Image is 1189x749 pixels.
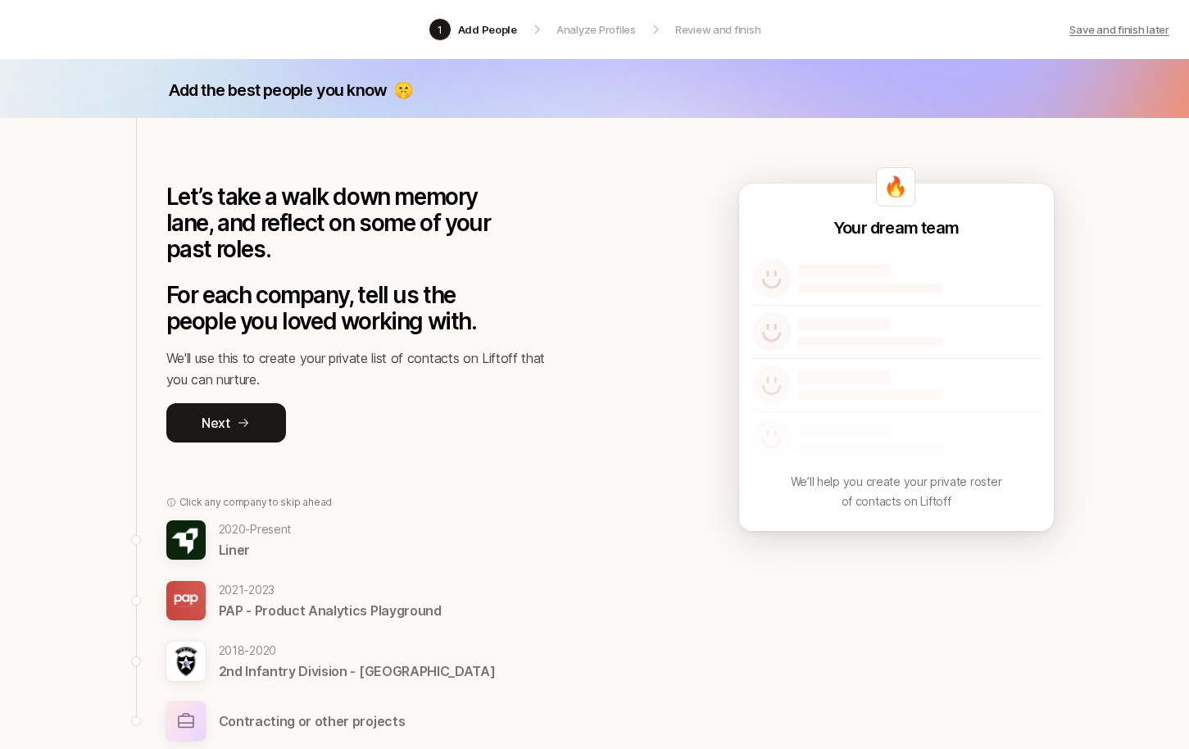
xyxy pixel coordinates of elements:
p: Add People [458,21,517,38]
img: c90d3eea_15fe_4a75_a4dd_16ec65c487f0.jpg [166,520,206,560]
p: Next [202,412,230,434]
img: 03ada66e_f4fc_4002_adf0_c9fd3032e922.jpg [166,642,206,681]
p: Review and finish [675,21,761,38]
p: Contracting or other projects [219,710,406,732]
p: Let’s take a walk down memory lane, and reflect on some of your past roles. [166,184,519,262]
p: 2020 - Present [219,520,292,539]
button: Next [166,403,286,443]
p: 1 [438,21,442,38]
p: Liner [219,539,292,561]
p: Click any company to skip ahead [179,495,333,510]
p: 🤫 [393,79,413,102]
a: Save and finish later [1069,21,1169,38]
img: default-avatar.svg [752,312,792,352]
p: For each company, tell us the people you loved working with. [166,282,519,334]
img: other-company-logo.svg [166,701,206,741]
p: We'll use this to create your private list of contacts on Liftoff that you can nurture. [166,347,560,390]
p: 2nd Infantry Division - [GEOGRAPHIC_DATA] [219,660,496,682]
div: 🔥 [876,167,915,207]
img: default-avatar.svg [752,259,792,298]
img: f93b6104_cb22_4242_b896_3da6b2f4e463.jpg [166,581,206,620]
p: We’ll help you create your private roster of contacts on Liftoff [791,472,1002,511]
p: 2018 - 2020 [219,641,496,660]
p: Add the best people you know [169,79,388,102]
p: Analyze Profiles [556,21,636,38]
p: 2021 - 2023 [219,580,442,600]
p: Your dream team [833,216,959,239]
p: PAP - Product Analytics Playground [219,600,442,621]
